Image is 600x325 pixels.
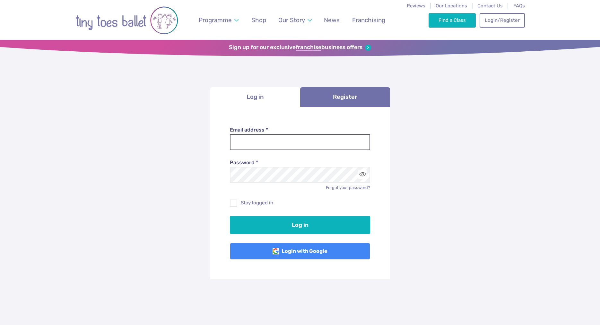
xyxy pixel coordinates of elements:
a: Shop [248,13,269,28]
span: Our Story [278,16,305,24]
a: Forgot your password? [326,185,370,190]
button: Toggle password visibility [358,170,367,179]
a: Find a Class [429,13,476,27]
button: Log in [230,216,370,234]
img: Google Logo [273,248,279,254]
a: Reviews [407,3,425,9]
span: News [324,16,340,24]
label: Stay logged in [230,200,370,206]
label: Password * [230,159,370,166]
a: Our Locations [436,3,467,9]
label: Email address * [230,126,370,133]
a: News [321,13,343,28]
a: Our Story [275,13,315,28]
span: Franchising [352,16,385,24]
a: Login with Google [230,243,370,260]
a: Programme [196,13,241,28]
span: Shop [251,16,266,24]
a: Contact Us [477,3,503,9]
div: Log in [210,107,390,279]
img: tiny toes ballet [75,4,178,37]
span: Programme [199,16,232,24]
strong: franchise [296,44,321,51]
a: FAQs [513,3,525,9]
a: Franchising [349,13,388,28]
a: Register [300,87,390,107]
a: Login/Register [480,13,525,27]
a: Sign up for our exclusivefranchisebusiness offers [229,44,371,51]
